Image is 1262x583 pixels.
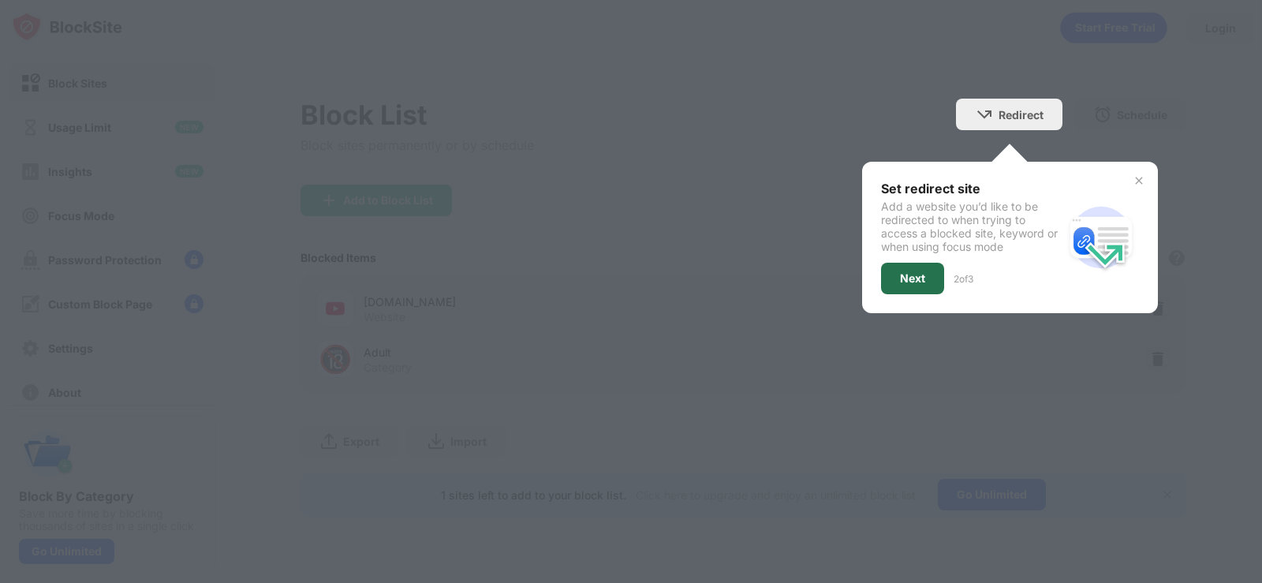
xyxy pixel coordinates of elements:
[954,273,973,285] div: 2 of 3
[881,200,1063,253] div: Add a website you’d like to be redirected to when trying to access a blocked site, keyword or whe...
[1063,200,1139,275] img: redirect.svg
[900,272,925,285] div: Next
[999,108,1044,121] div: Redirect
[881,181,1063,196] div: Set redirect site
[1133,174,1145,187] img: x-button.svg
